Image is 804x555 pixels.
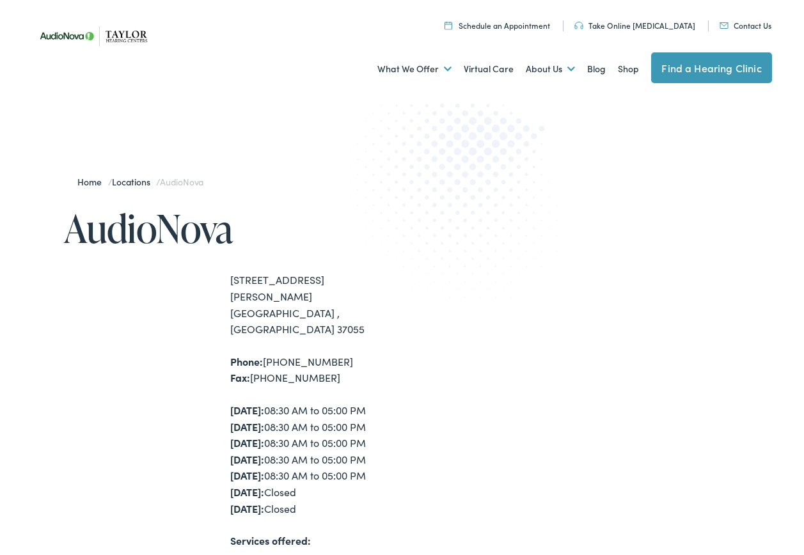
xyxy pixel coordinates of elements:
[445,21,452,29] img: utility icon
[230,419,264,434] strong: [DATE]:
[230,403,264,417] strong: [DATE]:
[230,272,402,337] div: [STREET_ADDRESS][PERSON_NAME] [GEOGRAPHIC_DATA] , [GEOGRAPHIC_DATA] 37055
[651,52,771,83] a: Find a Hearing Clinic
[587,45,606,93] a: Blog
[720,20,771,31] a: Contact Us
[230,435,264,449] strong: [DATE]:
[230,402,402,517] div: 08:30 AM to 05:00 PM 08:30 AM to 05:00 PM 08:30 AM to 05:00 PM 08:30 AM to 05:00 PM 08:30 AM to 0...
[77,175,107,188] a: Home
[230,501,264,515] strong: [DATE]:
[77,175,203,188] span: / /
[112,175,156,188] a: Locations
[464,45,514,93] a: Virtual Care
[230,533,311,547] strong: Services offered:
[230,452,264,466] strong: [DATE]:
[445,20,550,31] a: Schedule an Appointment
[526,45,575,93] a: About Us
[574,22,583,29] img: utility icon
[230,370,250,384] strong: Fax:
[720,22,729,29] img: utility icon
[574,20,695,31] a: Take Online [MEDICAL_DATA]
[377,45,452,93] a: What We Offer
[618,45,639,93] a: Shop
[230,354,402,386] div: [PHONE_NUMBER] [PHONE_NUMBER]
[230,468,264,482] strong: [DATE]:
[230,485,264,499] strong: [DATE]:
[230,354,263,368] strong: Phone:
[64,207,402,249] h1: AudioNova
[160,175,203,188] span: AudioNova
